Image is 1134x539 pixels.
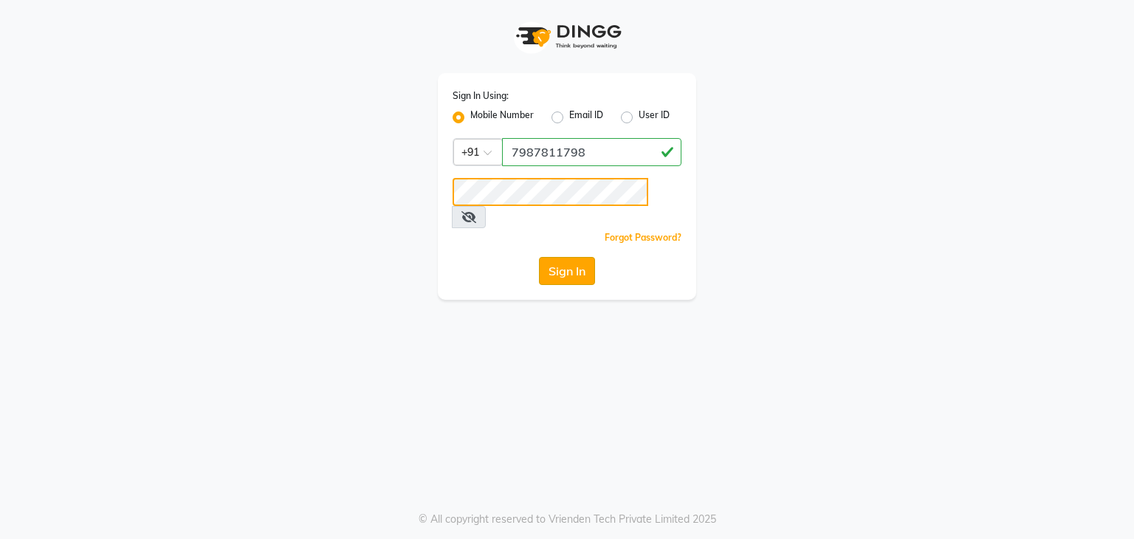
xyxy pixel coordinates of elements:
[639,109,670,126] label: User ID
[453,178,648,206] input: Username
[502,138,681,166] input: Username
[569,109,603,126] label: Email ID
[470,109,534,126] label: Mobile Number
[605,232,681,243] a: Forgot Password?
[508,15,626,58] img: logo1.svg
[453,89,509,103] label: Sign In Using:
[539,257,595,285] button: Sign In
